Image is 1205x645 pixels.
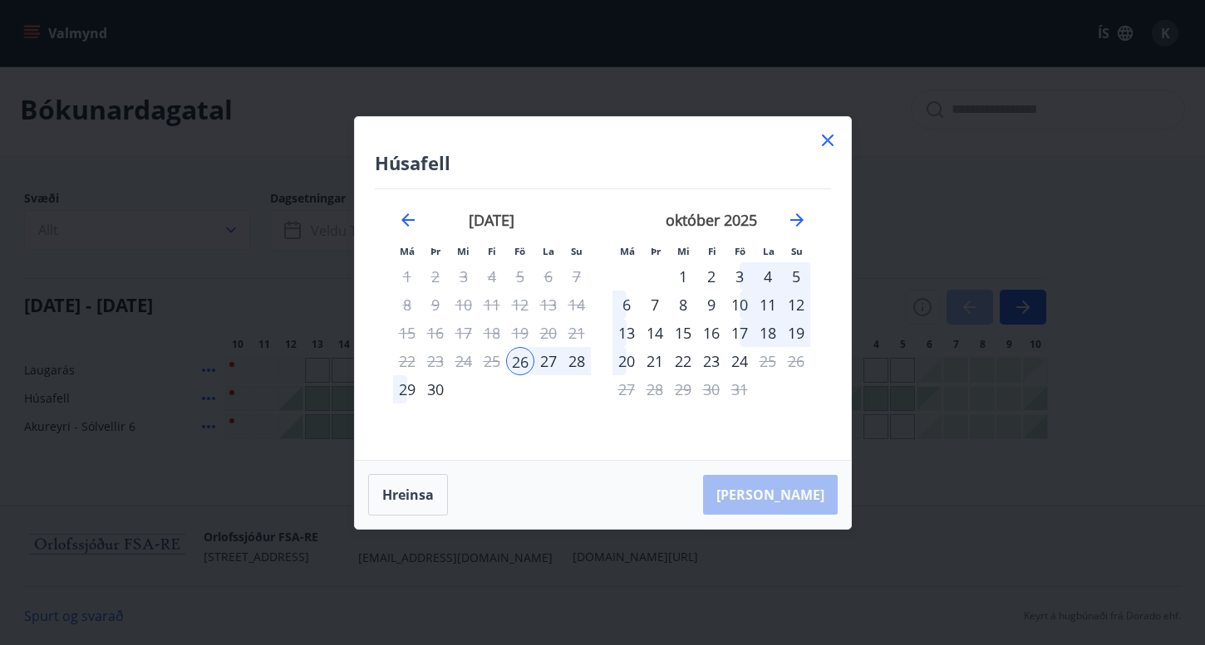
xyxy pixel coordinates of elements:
[534,319,563,347] td: Not available. laugardagur, 20. september 2025
[669,262,697,291] td: Choose miðvikudagur, 1. október 2025 as your check-out date. It’s available.
[641,319,669,347] div: 14
[782,262,810,291] div: 5
[666,210,757,230] strong: október 2025
[782,347,810,375] td: Not available. sunnudagur, 26. október 2025
[478,347,506,375] td: Not available. fimmtudagur, 25. september 2025
[754,319,782,347] td: Choose laugardagur, 18. október 2025 as your check-out date. It’s available.
[612,291,641,319] div: 6
[375,150,831,175] h4: Húsafell
[506,347,534,375] td: Selected as start date. föstudagur, 26. september 2025
[754,262,782,291] td: Choose laugardagur, 4. október 2025 as your check-out date. It’s available.
[697,262,725,291] div: 2
[400,245,415,257] small: Má
[725,347,754,375] div: Aðeins útritun í boði
[534,262,563,291] td: Not available. laugardagur, 6. september 2025
[450,347,478,375] td: Not available. miðvikudagur, 24. september 2025
[669,319,697,347] td: Choose miðvikudagur, 15. október 2025 as your check-out date. It’s available.
[697,291,725,319] div: 9
[612,375,641,403] td: Not available. mánudagur, 27. október 2025
[393,262,421,291] td: Not available. mánudagur, 1. september 2025
[421,375,450,403] div: 30
[754,291,782,319] td: Choose laugardagur, 11. október 2025 as your check-out date. It’s available.
[641,375,669,403] td: Not available. þriðjudagur, 28. október 2025
[641,319,669,347] td: Choose þriðjudagur, 14. október 2025 as your check-out date. It’s available.
[697,347,725,375] div: 23
[763,245,775,257] small: La
[697,375,725,403] td: Not available. fimmtudagur, 30. október 2025
[421,262,450,291] td: Not available. þriðjudagur, 2. september 2025
[782,291,810,319] div: 12
[478,319,506,347] td: Not available. fimmtudagur, 18. september 2025
[754,319,782,347] div: 18
[697,262,725,291] td: Choose fimmtudagur, 2. október 2025 as your check-out date. It’s available.
[506,262,534,291] td: Not available. föstudagur, 5. september 2025
[620,245,635,257] small: Má
[641,291,669,319] div: 7
[725,319,754,347] td: Choose föstudagur, 17. október 2025 as your check-out date. It’s available.
[612,291,641,319] td: Choose mánudagur, 6. október 2025 as your check-out date. It’s available.
[421,347,450,375] td: Not available. þriðjudagur, 23. september 2025
[534,347,563,375] td: Choose laugardagur, 27. september 2025 as your check-out date. It’s available.
[506,319,534,347] div: Aðeins útritun í boði
[754,262,782,291] div: 4
[563,347,591,375] div: 28
[488,245,496,257] small: Fi
[697,347,725,375] td: Choose fimmtudagur, 23. október 2025 as your check-out date. It’s available.
[725,291,754,319] div: 10
[563,262,591,291] td: Not available. sunnudagur, 7. september 2025
[612,347,641,375] td: Choose mánudagur, 20. október 2025 as your check-out date. It’s available.
[534,347,563,375] div: 27
[543,245,554,257] small: La
[735,245,745,257] small: Fö
[393,291,421,319] td: Not available. mánudagur, 8. september 2025
[375,189,831,440] div: Calendar
[669,291,697,319] td: Choose miðvikudagur, 8. október 2025 as your check-out date. It’s available.
[787,210,807,230] div: Move forward to switch to the next month.
[478,291,506,319] td: Not available. fimmtudagur, 11. september 2025
[754,291,782,319] div: 11
[782,319,810,347] td: Choose sunnudagur, 19. október 2025 as your check-out date. It’s available.
[514,245,525,257] small: Fö
[534,291,563,319] td: Not available. laugardagur, 13. september 2025
[782,319,810,347] div: 19
[421,319,450,347] td: Not available. þriðjudagur, 16. september 2025
[725,375,754,403] td: Not available. föstudagur, 31. október 2025
[563,291,591,319] td: Not available. sunnudagur, 14. september 2025
[651,245,661,257] small: Þr
[393,319,421,347] td: Not available. mánudagur, 15. september 2025
[457,245,470,257] small: Mi
[725,262,754,291] td: Choose föstudagur, 3. október 2025 as your check-out date. It’s available.
[725,319,754,347] div: 17
[421,291,450,319] td: Not available. þriðjudagur, 9. september 2025
[398,210,418,230] div: Move backward to switch to the previous month.
[478,262,506,291] td: Not available. fimmtudagur, 4. september 2025
[571,245,583,257] small: Su
[669,347,697,375] td: Choose miðvikudagur, 22. október 2025 as your check-out date. It’s available.
[782,291,810,319] td: Choose sunnudagur, 12. október 2025 as your check-out date. It’s available.
[669,375,697,403] td: Not available. miðvikudagur, 29. október 2025
[450,291,478,319] td: Not available. miðvikudagur, 10. september 2025
[697,319,725,347] div: 16
[563,347,591,375] td: Choose sunnudagur, 28. september 2025 as your check-out date. It’s available.
[641,347,669,375] div: 21
[725,262,754,291] div: 3
[725,347,754,375] td: Choose föstudagur, 24. október 2025 as your check-out date. It’s available.
[725,291,754,319] td: Choose föstudagur, 10. október 2025 as your check-out date. It’s available.
[669,319,697,347] div: 15
[506,291,534,319] td: Not available. föstudagur, 12. september 2025
[641,291,669,319] td: Choose þriðjudagur, 7. október 2025 as your check-out date. It’s available.
[450,319,478,347] td: Not available. miðvikudagur, 17. september 2025
[669,291,697,319] div: 8
[697,291,725,319] td: Choose fimmtudagur, 9. október 2025 as your check-out date. It’s available.
[669,347,697,375] div: 22
[393,375,421,403] div: 29
[612,319,641,347] div: 13
[563,319,591,347] td: Not available. sunnudagur, 21. september 2025
[506,347,534,375] div: 26
[708,245,716,257] small: Fi
[612,347,641,375] div: 20
[782,262,810,291] td: Choose sunnudagur, 5. október 2025 as your check-out date. It’s available.
[754,347,782,375] td: Not available. laugardagur, 25. október 2025
[669,262,697,291] div: 1
[393,375,421,403] td: Choose mánudagur, 29. september 2025 as your check-out date. It’s available.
